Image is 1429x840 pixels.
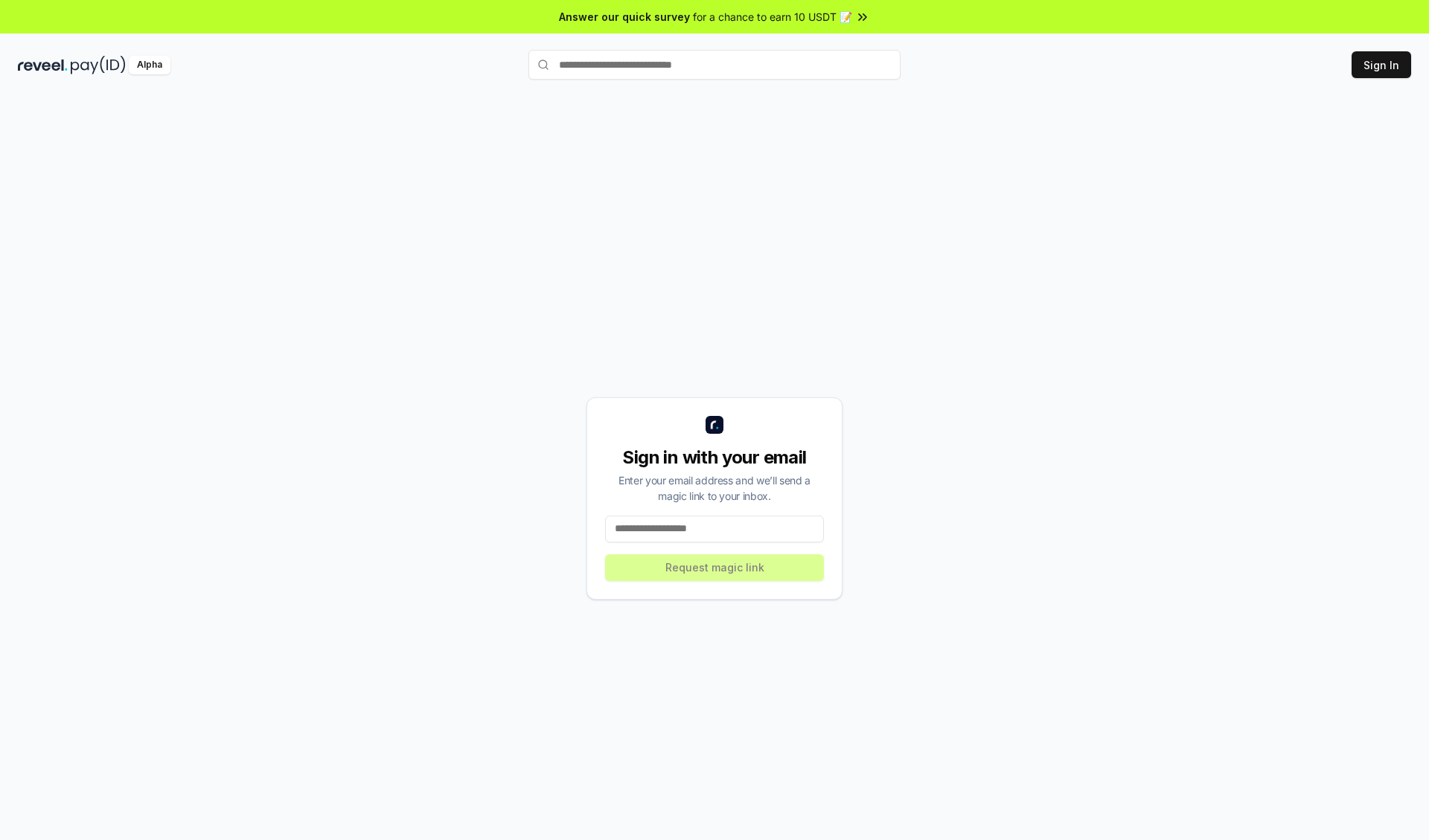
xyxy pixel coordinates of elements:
div: Sign in with your email [605,446,824,469]
span: Answer our quick survey [559,9,690,25]
img: pay_id [71,56,126,74]
img: reveel_dark [18,56,68,74]
span: for a chance to earn 10 USDT 📝 [693,9,852,25]
div: Alpha [129,56,170,74]
img: logo_small [706,416,723,434]
div: Enter your email address and we’ll send a magic link to your inbox. [605,472,824,504]
button: Sign In [1352,51,1411,78]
